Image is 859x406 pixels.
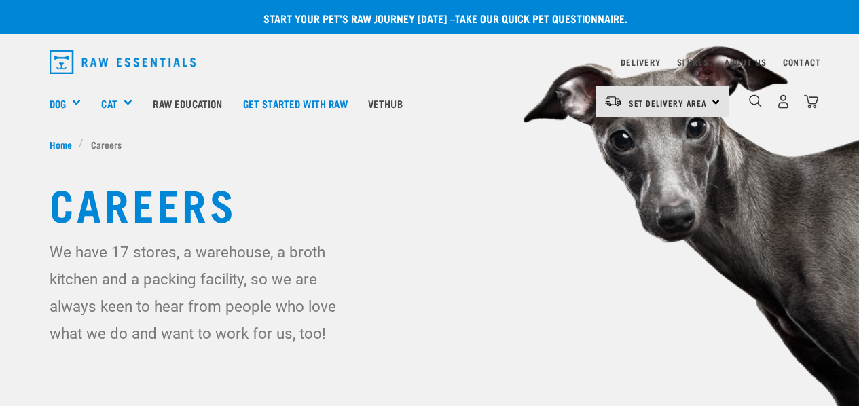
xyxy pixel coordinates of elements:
a: Raw Education [143,76,232,130]
a: Home [50,137,79,151]
img: home-icon-1@2x.png [749,94,762,107]
nav: dropdown navigation [39,45,821,79]
a: Get started with Raw [233,76,358,130]
a: Cat [101,96,117,111]
nav: breadcrumbs [50,137,810,151]
a: Delivery [621,60,660,64]
h1: Careers [50,179,810,227]
span: Home [50,137,72,151]
a: take our quick pet questionnaire. [455,15,627,21]
p: We have 17 stores, a warehouse, a broth kitchen and a packing facility, so we are always keen to ... [50,238,354,347]
a: About Us [725,60,766,64]
img: user.png [776,94,790,109]
span: Set Delivery Area [629,100,708,105]
a: Stores [677,60,709,64]
img: home-icon@2x.png [804,94,818,109]
a: Vethub [358,76,413,130]
a: Contact [783,60,821,64]
a: Dog [50,96,66,111]
img: Raw Essentials Logo [50,50,196,74]
img: van-moving.png [604,95,622,107]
